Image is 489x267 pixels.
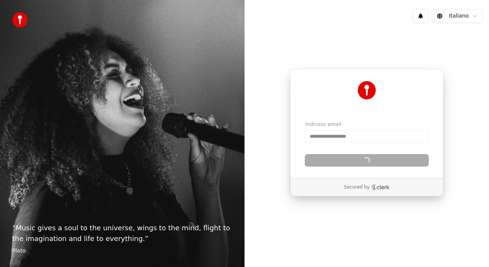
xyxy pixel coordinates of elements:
a: Clerk logo [371,184,390,190]
img: Youka [358,81,376,99]
p: “ Music gives a soul to the universe, wings to the mind, flight to the imagination and life to ev... [12,223,232,244]
img: youka [12,12,28,28]
p: Secured by [344,184,369,190]
footer: Plato [12,247,232,255]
